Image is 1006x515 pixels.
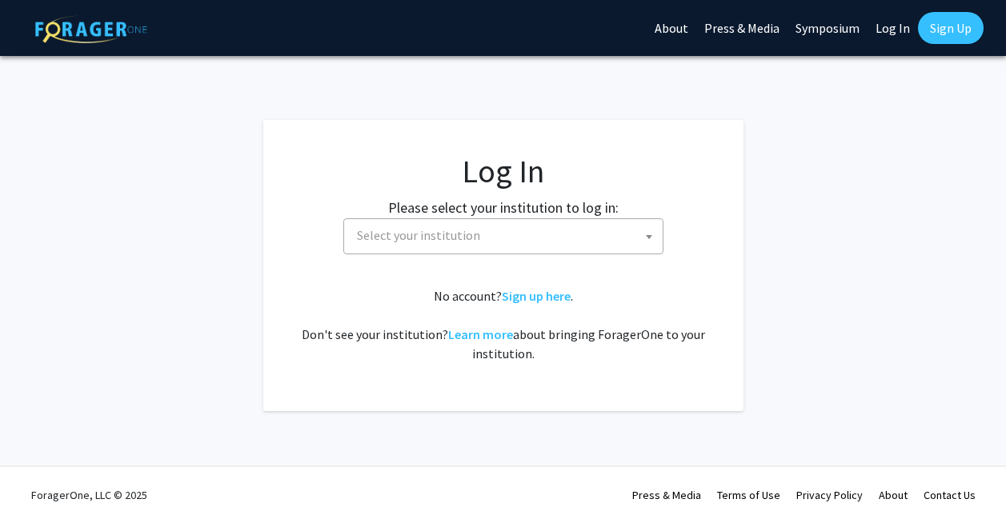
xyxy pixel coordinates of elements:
label: Please select your institution to log in: [388,197,619,218]
div: No account? . Don't see your institution? about bringing ForagerOne to your institution. [295,286,711,363]
span: Select your institution [351,219,663,252]
h1: Log In [295,152,711,190]
span: Select your institution [343,218,663,254]
img: ForagerOne Logo [35,15,147,43]
a: Sign Up [918,12,984,44]
a: Privacy Policy [796,488,863,502]
a: About [879,488,908,502]
a: Terms of Use [717,488,780,502]
a: Contact Us [924,488,976,502]
a: Learn more about bringing ForagerOne to your institution [448,326,513,342]
span: Select your institution [357,227,480,243]
a: Sign up here [502,288,571,304]
a: Press & Media [632,488,701,502]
